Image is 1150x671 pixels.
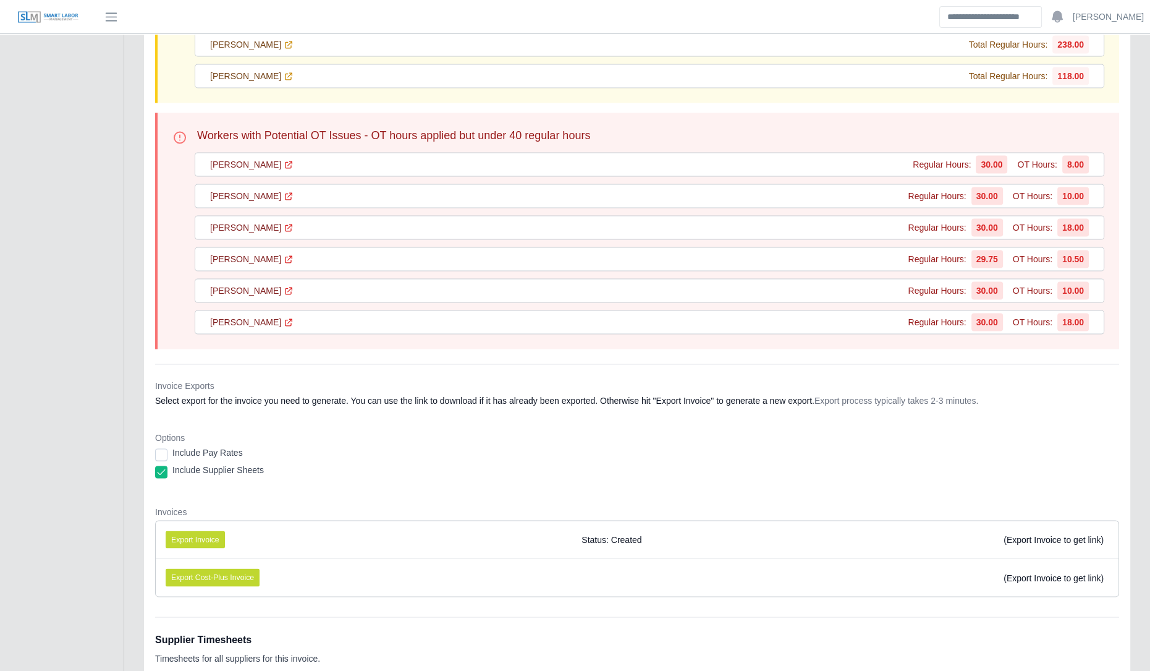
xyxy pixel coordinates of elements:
[1004,535,1104,545] span: (Export Invoice to get link)
[210,190,294,203] a: [PERSON_NAME]
[166,531,225,549] button: Export Invoice
[1057,314,1089,331] span: 18.00
[971,187,1003,205] span: 30.00
[971,219,1003,237] span: 30.00
[210,316,294,329] a: [PERSON_NAME]
[939,6,1042,28] input: Search
[908,253,966,266] span: Regular Hours:
[17,11,79,24] img: SLM Logo
[155,652,320,665] p: Timesheets for all suppliers for this invoice.
[155,380,1119,392] dt: Invoice Exports
[210,253,294,266] a: [PERSON_NAME]
[1013,253,1052,266] span: OT Hours:
[172,447,243,459] label: Include Pay Rates
[155,395,1119,407] dd: Select export for the invoice you need to generate. You can use the link to download if it has al...
[210,284,294,297] a: [PERSON_NAME]
[908,316,966,329] span: Regular Hours:
[155,432,1119,444] dt: Options
[166,569,260,586] button: Export Cost-Plus Invoice
[581,534,641,546] span: Status: Created
[197,128,590,143] h3: Workers with Potential OT Issues - OT hours applied but under 40 regular hours
[172,464,264,476] label: Include Supplier Sheets
[1013,221,1052,234] span: OT Hours:
[1013,316,1052,329] span: OT Hours:
[1057,282,1089,300] span: 10.00
[155,633,320,647] h1: Supplier Timesheets
[210,38,294,51] a: [PERSON_NAME]
[1057,187,1089,205] span: 10.00
[971,250,1003,268] span: 29.75
[210,221,294,234] a: [PERSON_NAME]
[1062,156,1089,174] span: 8.00
[1004,573,1104,583] span: (Export Invoice to get link)
[1013,284,1052,297] span: OT Hours:
[814,396,978,406] span: Export process typically takes 2-3 minutes.
[976,156,1007,174] span: 30.00
[908,190,966,203] span: Regular Hours:
[908,221,966,234] span: Regular Hours:
[1073,11,1144,24] a: [PERSON_NAME]
[1052,67,1089,85] span: 118.00
[908,284,966,297] span: Regular Hours:
[1057,219,1089,237] span: 18.00
[1052,36,1089,54] span: 238.00
[971,282,1003,300] span: 30.00
[155,506,1119,518] dt: Invoices
[210,158,294,171] a: [PERSON_NAME]
[971,314,1003,331] span: 30.00
[1017,158,1057,171] span: OT Hours:
[969,70,1048,83] span: Total Regular Hours:
[969,38,1048,51] span: Total Regular Hours:
[1057,250,1089,268] span: 10.50
[210,70,294,83] a: [PERSON_NAME]
[913,158,971,171] span: Regular Hours:
[1013,190,1052,203] span: OT Hours:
